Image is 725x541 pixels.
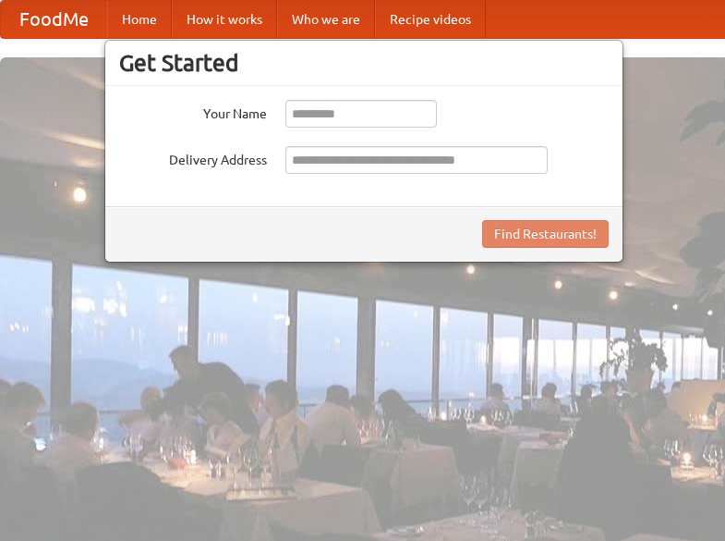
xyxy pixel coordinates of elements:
[482,220,609,248] button: Find Restaurants!
[119,100,267,123] label: Your Name
[277,1,375,38] a: Who we are
[107,1,172,38] a: Home
[119,49,609,77] h3: Get Started
[119,146,267,169] label: Delivery Address
[172,1,277,38] a: How it works
[1,1,107,38] a: FoodMe
[375,1,486,38] a: Recipe videos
